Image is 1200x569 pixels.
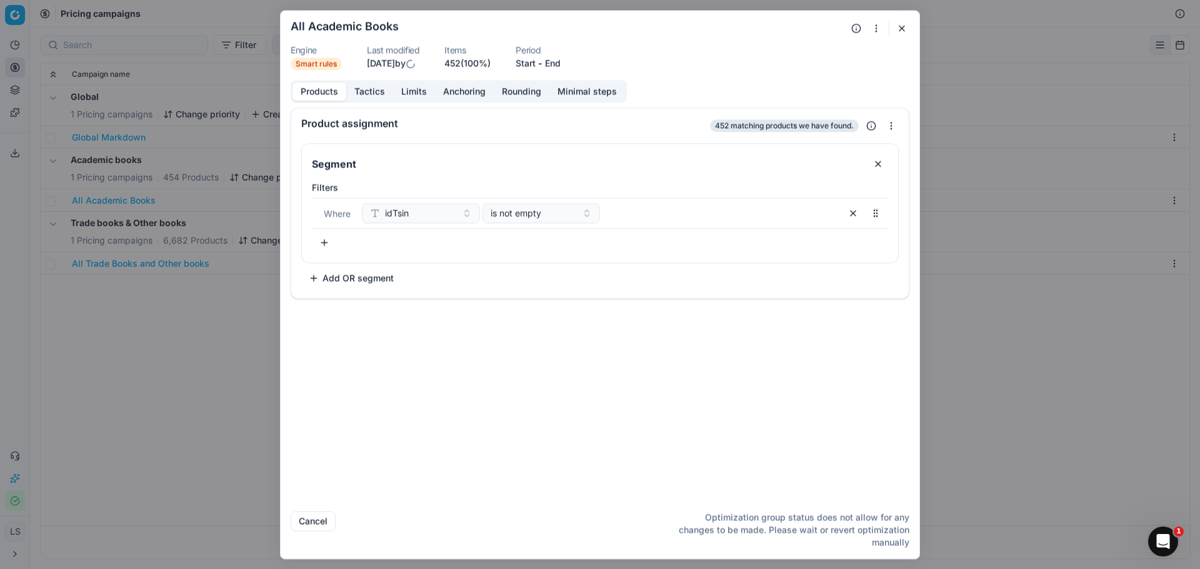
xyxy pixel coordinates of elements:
[444,57,491,69] a: 452(100%)
[494,82,549,101] button: Rounding
[516,57,536,69] button: Start
[545,57,561,69] button: End
[309,154,863,174] input: Segment
[393,82,435,101] button: Limits
[435,82,494,101] button: Anchoring
[291,57,342,70] span: Smart rules
[444,46,491,54] dt: Items
[324,208,351,219] span: Where
[312,181,888,194] label: Filters
[669,511,909,548] p: Optimization group status does not allow for any changes to be made. Please wait or revert optimi...
[1174,527,1184,537] span: 1
[549,82,625,101] button: Minimal steps
[710,119,859,132] span: 452 matching products we have found.
[291,21,399,32] h2: All Academic Books
[291,511,336,531] button: Cancel
[367,57,416,68] span: [DATE] by
[516,46,561,54] dt: Period
[301,118,707,128] div: Product assignment
[385,207,409,219] span: idTsin
[538,57,542,69] span: -
[367,46,419,54] dt: Last modified
[292,82,346,101] button: Products
[346,82,393,101] button: Tactics
[491,207,541,219] span: is not empty
[301,268,401,288] button: Add OR segment
[1148,527,1178,557] iframe: Intercom live chat
[291,46,342,54] dt: Engine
